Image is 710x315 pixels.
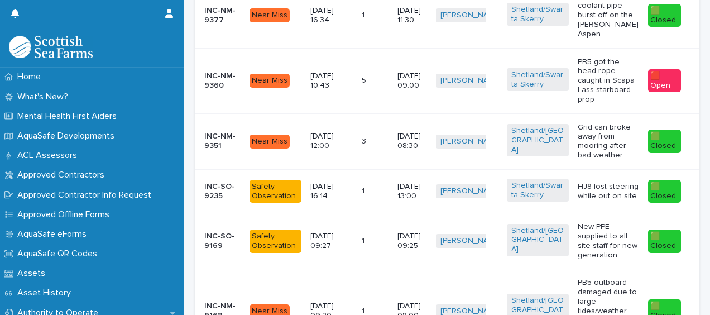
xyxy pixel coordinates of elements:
[440,187,501,196] a: [PERSON_NAME]
[13,190,160,201] p: Approved Contractor Info Request
[13,111,126,122] p: Mental Health First Aiders
[13,209,118,220] p: Approved Offline Forms
[648,130,681,153] div: 🟩 Closed
[362,234,367,246] p: 1
[13,131,123,141] p: AquaSafe Developments
[440,236,501,246] a: [PERSON_NAME]
[310,6,353,25] p: [DATE] 16:34
[204,6,241,25] p: INC-NM-9377
[397,6,427,25] p: [DATE] 11:30
[440,76,501,85] a: [PERSON_NAME]
[511,126,564,154] a: Shetland/[GEOGRAPHIC_DATA]
[578,123,639,160] p: Grid can broke away from mooring after bad weather
[195,169,699,213] tr: INC-SO-9235Safety Observation[DATE] 16:1411 [DATE] 13:00[PERSON_NAME] Shetland/Swarta Skerry HJ8 ...
[511,181,564,200] a: Shetland/Swarta Skerry
[578,182,639,201] p: HJ8 lost steering while out on site
[440,137,501,146] a: [PERSON_NAME]
[362,74,368,85] p: 5
[13,268,54,279] p: Assets
[648,4,681,27] div: 🟩 Closed
[9,36,93,58] img: bPIBxiqnSb2ggTQWdOVV
[13,229,95,240] p: AquaSafe eForms
[250,8,290,22] div: Near Miss
[511,70,564,89] a: Shetland/Swarta Skerry
[310,232,353,251] p: [DATE] 09:27
[648,69,681,93] div: 🟥 Open
[362,184,367,196] p: 1
[310,182,353,201] p: [DATE] 16:14
[195,213,699,269] tr: INC-SO-9169Safety Observation[DATE] 09:2711 [DATE] 09:25[PERSON_NAME] Shetland/[GEOGRAPHIC_DATA] ...
[397,71,427,90] p: [DATE] 09:00
[648,230,681,253] div: 🟩 Closed
[195,113,699,169] tr: INC-NM-9351Near Miss[DATE] 12:0033 [DATE] 08:30[PERSON_NAME] Shetland/[GEOGRAPHIC_DATA] Grid can ...
[204,132,241,151] p: INC-NM-9351
[310,132,353,151] p: [DATE] 12:00
[440,11,501,20] a: [PERSON_NAME]
[13,249,106,259] p: AquaSafe QR Codes
[397,132,427,151] p: [DATE] 08:30
[13,150,86,161] p: ACL Assessors
[578,222,639,260] p: New PPE supplied to all site staff for new generation
[397,232,427,251] p: [DATE] 09:25
[250,180,301,203] div: Safety Observation
[511,226,564,254] a: Shetland/[GEOGRAPHIC_DATA]
[362,8,367,20] p: 1
[648,180,681,203] div: 🟩 Closed
[310,71,353,90] p: [DATE] 10:43
[195,48,699,113] tr: INC-NM-9360Near Miss[DATE] 10:4355 [DATE] 09:00[PERSON_NAME] Shetland/Swarta Skerry PB5 got the h...
[13,288,80,298] p: Asset History
[204,232,241,251] p: INC-SO-9169
[362,135,368,146] p: 3
[13,71,50,82] p: Home
[578,58,639,104] p: PB5 got the head rope caught in Scapa Lass starboard prop
[250,230,301,253] div: Safety Observation
[204,71,241,90] p: INC-NM-9360
[250,135,290,149] div: Near Miss
[397,182,427,201] p: [DATE] 13:00
[204,182,241,201] p: INC-SO-9235
[511,5,564,24] a: Shetland/Swarta Skerry
[250,74,290,88] div: Near Miss
[13,170,113,180] p: Approved Contractors
[13,92,77,102] p: What's New?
